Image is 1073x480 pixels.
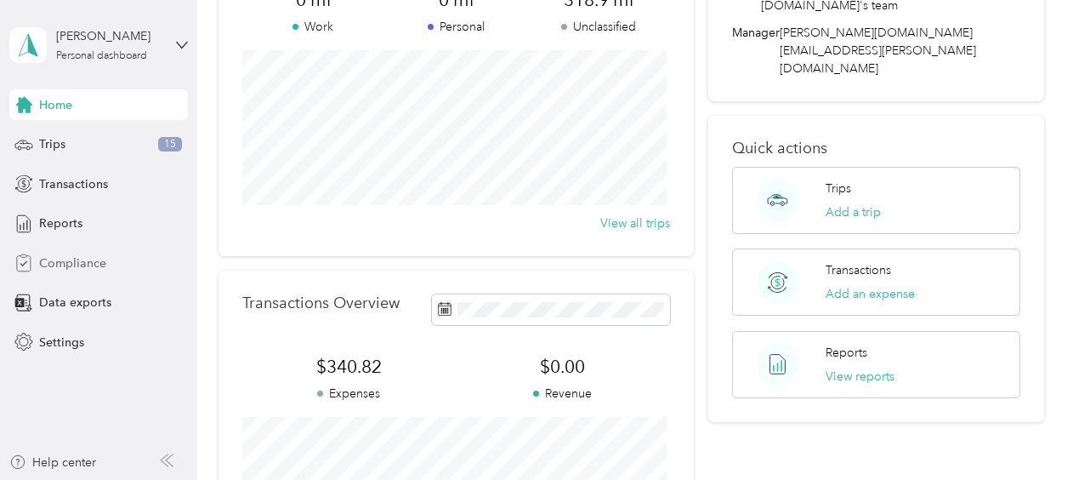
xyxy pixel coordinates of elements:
[242,355,457,379] span: $340.82
[780,26,976,76] span: [PERSON_NAME][DOMAIN_NAME][EMAIL_ADDRESS][PERSON_NAME][DOMAIN_NAME]
[826,180,851,197] p: Trips
[39,96,72,114] span: Home
[39,135,65,153] span: Trips
[39,334,84,351] span: Settings
[39,254,106,272] span: Compliance
[39,214,82,232] span: Reports
[56,27,162,45] div: [PERSON_NAME]
[9,454,96,471] button: Help center
[384,18,527,36] p: Personal
[242,18,385,36] p: Work
[732,140,1019,157] p: Quick actions
[39,175,108,193] span: Transactions
[978,385,1073,480] iframe: Everlance-gr Chat Button Frame
[527,18,670,36] p: Unclassified
[826,203,881,221] button: Add a trip
[826,344,867,362] p: Reports
[826,368,894,386] button: View reports
[600,214,670,232] button: View all trips
[242,294,400,312] p: Transactions Overview
[732,24,780,77] span: Manager
[158,137,182,152] span: 15
[56,51,147,61] div: Personal dashboard
[456,355,670,379] span: $0.00
[456,385,670,403] p: Revenue
[826,261,891,279] p: Transactions
[39,294,111,311] span: Data exports
[242,385,457,403] p: Expenses
[826,285,915,303] button: Add an expense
